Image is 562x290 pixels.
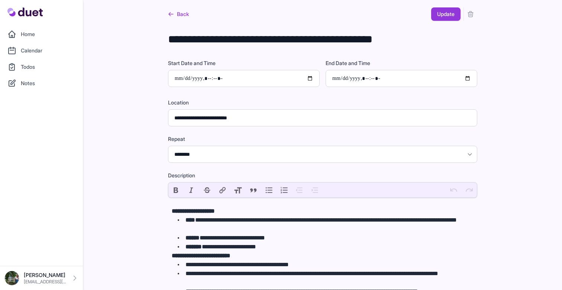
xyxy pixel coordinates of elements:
button: Numbers [277,183,292,197]
a: Back [168,7,189,21]
label: Location [168,99,477,106]
button: Link [215,183,230,197]
label: Start Date and Time [168,59,320,67]
a: Calendar [4,43,78,58]
button: Decrease Level [292,183,308,197]
label: End Date and Time [326,59,477,67]
button: Quote [246,183,261,197]
button: Bold [168,183,184,197]
button: Bullets [261,183,277,197]
button: Strikethrough [199,183,215,197]
img: DSC08576_Original.jpeg [4,271,19,286]
button: Undo [446,183,462,197]
a: Todos [4,59,78,74]
button: Update [431,7,461,21]
button: Redo [461,183,477,197]
a: Home [4,27,78,42]
label: Description [168,172,477,179]
label: Repeat [168,135,477,143]
p: [EMAIL_ADDRESS][DOMAIN_NAME] [24,279,67,285]
button: Heading [230,183,246,197]
button: Italic [184,183,200,197]
p: [PERSON_NAME] [24,271,67,279]
a: Notes [4,76,78,91]
a: [PERSON_NAME] [EMAIL_ADDRESS][DOMAIN_NAME] [4,271,78,286]
button: Increase Level [307,183,323,197]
